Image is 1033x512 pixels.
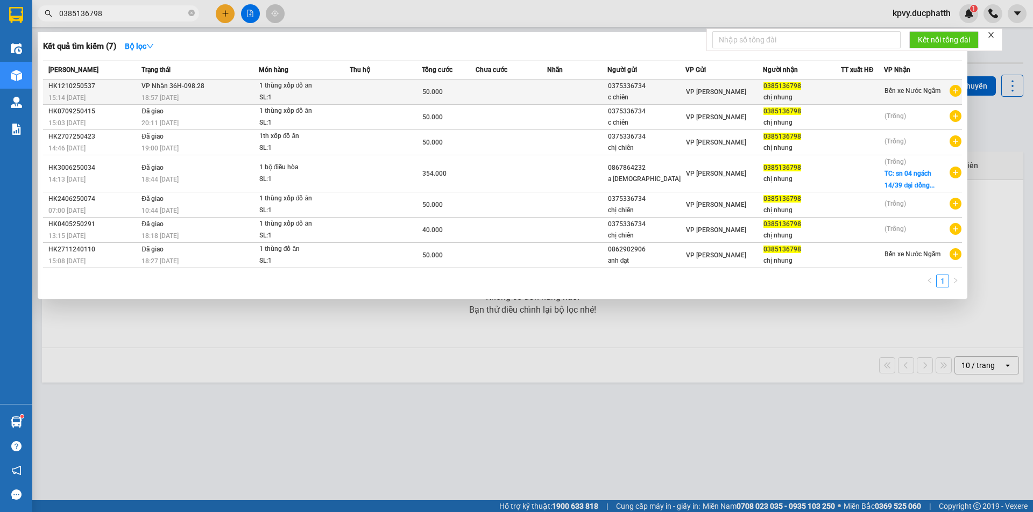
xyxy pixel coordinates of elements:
div: SL: 1 [259,92,340,104]
span: TT xuất HĐ [841,66,874,74]
span: 07:00 [DATE] [48,207,86,214]
input: Nhập số tổng đài [712,31,901,48]
span: Bến xe Nước Ngầm [885,87,940,95]
span: Đã giao [141,133,164,140]
span: 0385136798 [763,82,801,90]
span: Đã giao [141,195,164,203]
span: plus-circle [950,85,961,97]
div: SL: 1 [259,117,340,129]
a: 1 [937,275,949,287]
img: logo-vxr [9,7,23,23]
div: a [DEMOGRAPHIC_DATA] [608,174,685,185]
span: Nhãn [547,66,563,74]
li: 1 [936,275,949,287]
span: 19:00 [DATE] [141,145,179,152]
span: Kết nối tổng đài [918,34,970,46]
div: c chiên [608,92,685,103]
div: HK1210250537 [48,81,138,92]
input: Tìm tên, số ĐT hoặc mã đơn [59,8,186,19]
div: 1 thùng xốp đồ ăn [259,80,340,92]
span: VP [PERSON_NAME] [686,201,746,208]
img: solution-icon [11,124,22,135]
img: warehouse-icon [11,43,22,54]
span: right [952,277,959,284]
span: VP [PERSON_NAME] [686,113,746,121]
span: plus-circle [950,110,961,122]
button: left [923,275,936,287]
div: chị chiên [608,142,685,154]
span: 18:18 [DATE] [141,232,179,240]
div: 1 thùng xốp đồ ăn [259,218,340,230]
span: (Trống) [885,225,906,233]
span: 50.000 [422,251,443,259]
div: anh đạt [608,255,685,266]
span: VP [PERSON_NAME] [686,88,746,96]
div: chị nhung [763,92,840,103]
span: Đã giao [141,220,164,228]
div: 0375336734 [608,106,685,117]
span: 354.000 [422,170,447,177]
div: chị chiên [608,205,685,216]
span: (Trống) [885,158,906,165]
span: 14:13 [DATE] [48,176,86,183]
span: (Trống) [885,138,906,145]
span: 14:46 [DATE] [48,145,86,152]
span: plus-circle [950,135,961,147]
div: HK2406250074 [48,193,138,205]
span: VP [PERSON_NAME] [686,226,746,234]
span: question-circle [11,441,22,451]
li: Previous Page [923,275,936,287]
button: right [949,275,962,287]
span: Đã giao [141,164,164,171]
span: 50.000 [422,201,443,208]
div: 0375336734 [608,193,685,205]
span: left [926,277,933,284]
div: HK0709250415 [48,106,138,117]
strong: Bộ lọc [125,42,154,51]
span: 0385136798 [763,246,801,253]
span: [PERSON_NAME] [48,66,98,74]
span: plus-circle [950,248,961,260]
span: Đã giao [141,246,164,253]
span: (Trống) [885,200,906,207]
div: 0867864232 [608,162,685,174]
div: 1 thùng xốp đồ ăn [259,105,340,117]
span: TC: sn 04 ngách 14/39 đại đồng... [885,170,935,189]
span: Thu hộ [350,66,370,74]
span: close-circle [188,10,195,16]
img: warehouse-icon [11,97,22,108]
div: SL: 1 [259,174,340,185]
img: warehouse-icon [11,416,22,428]
div: chị nhung [763,205,840,216]
span: close [987,31,995,39]
span: notification [11,465,22,475]
span: Bến xe Nước Ngầm [885,250,940,258]
span: 18:44 [DATE] [141,176,179,183]
span: VP [PERSON_NAME] [686,139,746,146]
div: chị nhung [763,142,840,154]
div: SL: 1 [259,230,340,242]
div: 0862902906 [608,244,685,255]
span: 0385136798 [763,195,801,203]
span: VP [PERSON_NAME] [686,170,746,177]
div: chị nhung [763,117,840,128]
span: 40.000 [422,226,443,234]
span: plus-circle [950,167,961,178]
span: Tổng cước [422,66,452,74]
span: VP Nhận [884,66,910,74]
span: (Trống) [885,112,906,120]
div: 1 thùng đồ ăn [259,243,340,255]
span: 15:08 [DATE] [48,257,86,265]
span: Trạng thái [141,66,171,74]
span: Món hàng [259,66,288,74]
span: plus-circle [950,223,961,235]
div: SL: 1 [259,205,340,217]
div: 0375336734 [608,81,685,92]
span: VP [PERSON_NAME] [686,251,746,259]
span: 0385136798 [763,133,801,140]
button: Bộ lọcdown [116,38,162,55]
span: close-circle [188,9,195,19]
span: VP Nhận 36H-098.28 [141,82,204,90]
h3: Kết quả tìm kiếm ( 7 ) [43,41,116,52]
span: search [45,10,52,17]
